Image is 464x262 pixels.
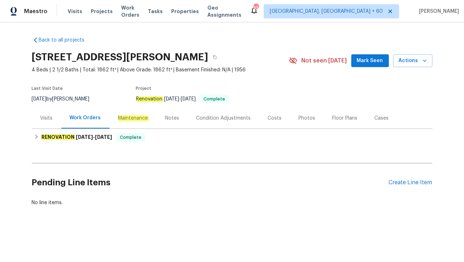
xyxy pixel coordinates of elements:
[68,8,82,15] span: Visits
[95,135,112,140] span: [DATE]
[32,199,432,206] div: No line items.
[136,96,163,102] em: Renovation
[148,9,163,14] span: Tasks
[70,114,101,121] div: Work Orders
[171,8,199,15] span: Properties
[24,8,47,15] span: Maestro
[136,86,152,91] span: Project
[32,95,98,103] div: by [PERSON_NAME]
[299,115,315,122] div: Photos
[121,4,139,18] span: Work Orders
[389,179,432,186] div: Create Line Item
[118,115,149,121] em: Maintenance
[41,134,75,140] em: RENOVATION
[196,115,251,122] div: Condition Adjustments
[76,135,93,140] span: [DATE]
[32,66,289,73] span: 4 Beds | 2 1/2 Baths | Total: 1862 ft² | Above Grade: 1862 ft² | Basement Finished: N/A | 1956
[351,54,389,67] button: Mark Seen
[332,115,358,122] div: Floor Plans
[268,115,282,122] div: Costs
[253,4,258,11] div: 652
[393,54,432,67] button: Actions
[32,129,432,146] div: RENOVATION [DATE]-[DATE]Complete
[117,134,144,141] span: Complete
[32,37,100,44] a: Back to all projects
[181,97,196,102] span: [DATE]
[302,57,347,64] span: Not seen [DATE]
[357,56,383,65] span: Mark Seen
[32,54,208,61] h2: [STREET_ADDRESS][PERSON_NAME]
[164,97,196,102] span: -
[270,8,383,15] span: [GEOGRAPHIC_DATA], [GEOGRAPHIC_DATA] + 60
[32,86,63,91] span: Last Visit Date
[166,115,179,122] div: Notes
[76,135,112,140] span: -
[32,97,47,102] span: [DATE]
[375,115,389,122] div: Cases
[201,97,228,101] span: Complete
[32,166,389,199] h2: Pending Line Items
[416,8,459,15] span: [PERSON_NAME]
[207,4,241,18] span: Geo Assignments
[40,115,53,122] div: Visits
[208,51,221,64] button: Copy Address
[164,97,179,102] span: [DATE]
[91,8,113,15] span: Projects
[399,56,427,65] span: Actions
